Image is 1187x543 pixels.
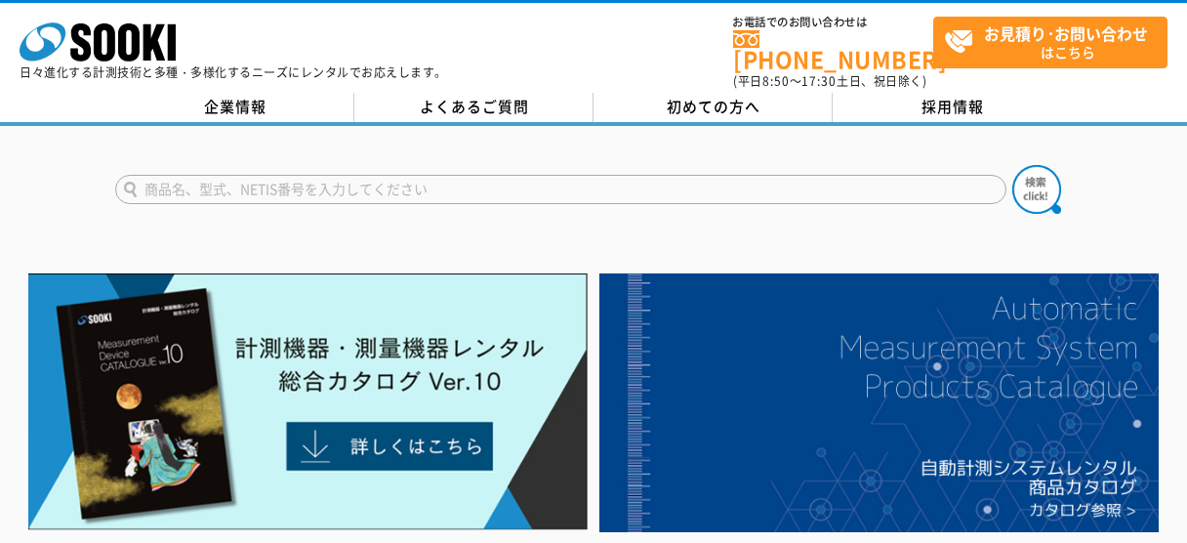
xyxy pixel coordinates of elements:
span: 初めての方へ [667,96,760,117]
span: 17:30 [801,72,837,90]
img: btn_search.png [1012,165,1061,214]
a: よくあるご質問 [354,93,593,122]
img: 自動計測システムカタログ [599,273,1159,532]
strong: お見積り･お問い合わせ [984,21,1148,45]
a: 企業情報 [115,93,354,122]
span: はこちら [944,18,1167,66]
input: 商品名、型式、NETIS番号を入力してください [115,175,1006,204]
span: お電話でのお問い合わせは [733,17,933,28]
a: 初めての方へ [593,93,833,122]
a: 採用情報 [833,93,1072,122]
a: [PHONE_NUMBER] [733,30,933,70]
span: 8:50 [762,72,790,90]
p: 日々進化する計測技術と多種・多様化するニーズにレンタルでお応えします。 [20,66,447,78]
a: お見積り･お問い合わせはこちら [933,17,1167,68]
span: (平日 ～ 土日、祝日除く) [733,72,926,90]
img: Catalog Ver10 [28,273,588,530]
